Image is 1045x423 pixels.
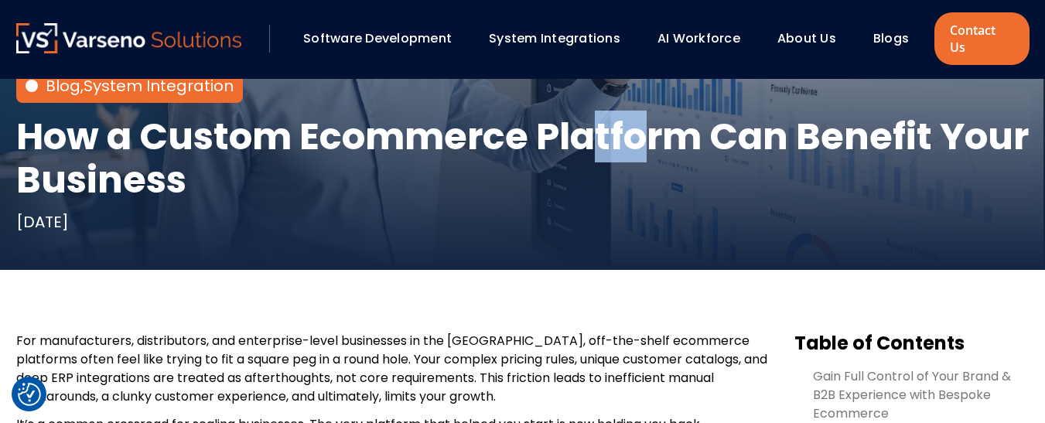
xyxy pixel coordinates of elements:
a: Gain Full Control of Your Brand & B2B Experience with Bespoke Ecommerce [794,367,1030,423]
a: Contact Us [934,12,1029,65]
div: Blogs [866,26,931,52]
div: System Integrations [481,26,642,52]
div: [DATE] [16,211,69,233]
a: Blog [46,75,80,97]
button: Cookie Settings [18,383,41,406]
div: AI Workforce [650,26,762,52]
div: , [46,75,234,97]
a: About Us [777,29,836,47]
a: Varseno Solutions – Product Engineering & IT Services [16,23,242,54]
img: Revisit consent button [18,383,41,406]
h1: How a Custom Ecommerce Platform Can Benefit Your Business [16,115,1030,202]
a: AI Workforce [657,29,740,47]
a: Software Development [303,29,452,47]
div: Software Development [295,26,473,52]
p: For manufacturers, distributors, and enterprise-level businesses in the [GEOGRAPHIC_DATA], off-th... [16,332,770,406]
a: System Integrations [489,29,620,47]
div: About Us [770,26,858,52]
a: Blogs [873,29,909,47]
h3: Table of Contents [794,332,1030,355]
img: Varseno Solutions – Product Engineering & IT Services [16,23,242,53]
a: System Integration [84,75,234,97]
